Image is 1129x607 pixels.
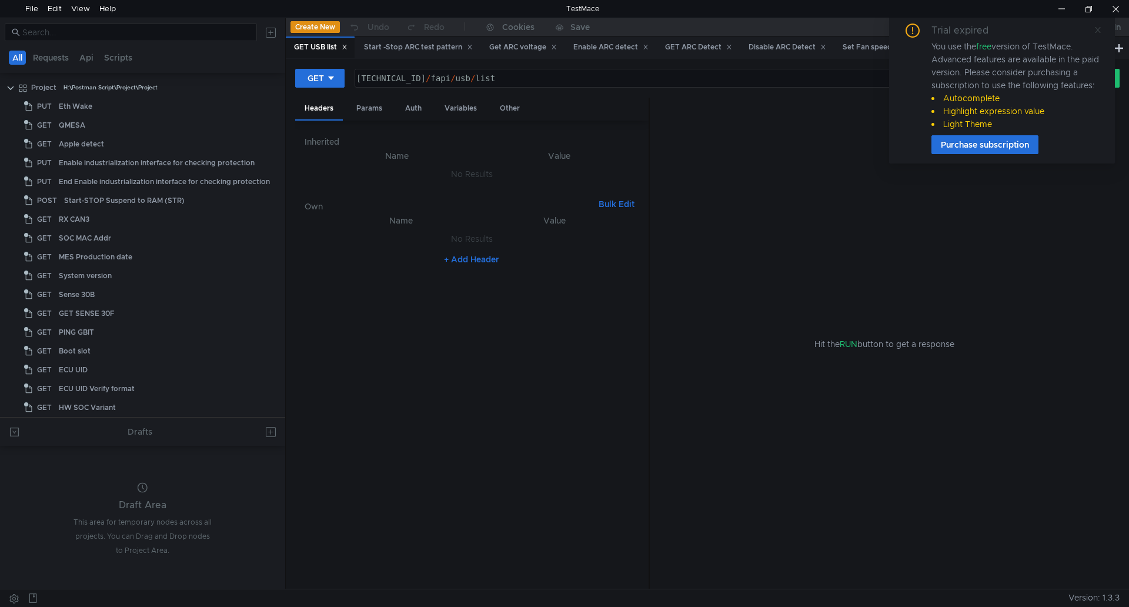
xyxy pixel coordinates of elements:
div: GET [308,72,324,85]
div: Cookies [502,20,535,34]
button: Bulk Edit [594,197,639,211]
span: RUN [840,339,857,349]
div: Trial expired [931,24,1003,38]
button: Redo [398,18,453,36]
h6: Inherited [305,135,639,149]
div: ECU UID [59,361,88,379]
button: Purchase subscription [931,135,1038,154]
span: PUT [37,98,52,115]
h6: Own [305,199,594,214]
div: System version [59,267,112,285]
div: Eth Wake [59,98,92,115]
div: PING GBIT [59,323,94,341]
div: Set Fan speed [843,41,903,54]
div: Project [31,79,56,96]
div: Boot slot [59,342,91,360]
span: GET [37,305,52,322]
th: Value [479,214,630,228]
div: Enable industrialization interface for checking protection [59,154,255,172]
div: Enable ARC detect [573,41,649,54]
div: Variables [435,98,486,119]
span: GET [37,342,52,360]
div: QMESA [59,116,85,134]
button: Api [76,51,97,65]
span: GET [37,399,52,416]
span: POST [37,192,57,209]
th: Name [314,149,480,163]
div: ECU UID Verify format [59,380,135,398]
div: Sense 30B [59,286,95,303]
span: PUT [37,154,52,172]
div: GET ARC Detect [665,41,732,54]
span: Hit the button to get a response [814,338,954,351]
button: Requests [29,51,72,65]
div: End Enable industrialization interface for checking protection [59,173,270,191]
span: PUT [37,173,52,191]
th: Name [323,214,479,228]
div: GET USB list [294,41,348,54]
span: GET [37,248,52,266]
input: Search... [22,26,250,39]
button: Scripts [101,51,136,65]
div: Params [347,98,392,119]
span: free [976,41,991,52]
li: Highlight expression value [931,105,1101,118]
nz-embed-empty: No Results [451,169,493,179]
div: Drafts [128,425,152,439]
div: Start-STOP Suspend to RAM (STR) [64,192,185,209]
span: Version: 1.3.3 [1068,589,1120,606]
button: GET [295,69,345,88]
span: GET [37,380,52,398]
div: Apple detect [59,135,104,153]
div: Undo [368,20,389,34]
div: Auth [396,98,431,119]
div: SOC MAC Addr [59,229,111,247]
li: Autocomplete [931,92,1101,105]
span: GET [37,135,52,153]
span: GET [37,361,52,379]
span: GET [37,116,52,134]
span: GET [37,286,52,303]
div: Disable ARC Detect [749,41,826,54]
div: Start -Stop ARC test pattern [364,41,473,54]
li: Light Theme [931,118,1101,131]
button: + Add Header [439,252,504,266]
div: H:\Postman Script\Project\Project [64,79,158,96]
div: Redo [424,20,445,34]
span: GET [37,267,52,285]
div: Other [490,98,529,119]
div: You use the version of TestMace. Advanced features are available in the paid version. Please cons... [931,40,1101,131]
div: Headers [295,98,343,121]
span: GET [37,323,52,341]
span: GET [37,229,52,247]
div: HW SOC Variant [59,399,116,416]
div: RX CAN3 [59,211,89,228]
button: All [9,51,26,65]
nz-embed-empty: No Results [451,234,493,244]
th: Value [479,149,639,163]
span: GET [37,211,52,228]
div: GET SENSE 30F [59,305,115,322]
div: Save [570,23,590,31]
div: MES Production date [59,248,132,266]
button: Undo [340,18,398,36]
button: Create New [290,21,340,33]
div: Get ARC voltage [489,41,557,54]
